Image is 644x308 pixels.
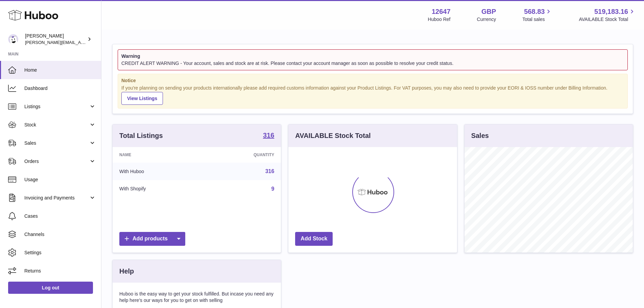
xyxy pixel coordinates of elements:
a: Log out [8,282,93,294]
div: Currency [477,16,496,23]
span: Returns [24,268,96,274]
span: 519,183.16 [594,7,628,16]
div: CREDIT ALERT WARNING - Your account, sales and stock are at risk. Please contact your account man... [121,60,624,67]
p: Huboo is the easy way to get your stock fulfilled. But incase you need any help here's our ways f... [119,291,274,304]
div: [PERSON_NAME] [25,33,86,46]
span: Sales [24,140,89,146]
span: [PERSON_NAME][EMAIL_ADDRESS][PERSON_NAME][DOMAIN_NAME] [25,40,172,45]
h3: Help [119,267,134,276]
h3: Total Listings [119,131,163,140]
strong: Warning [121,53,624,60]
td: With Shopify [113,180,204,198]
a: 519,183.16 AVAILABLE Stock Total [579,7,636,23]
span: Invoicing and Payments [24,195,89,201]
td: With Huboo [113,163,204,180]
span: Listings [24,103,89,110]
span: Total sales [522,16,552,23]
th: Quantity [204,147,281,163]
strong: GBP [481,7,496,16]
span: Stock [24,122,89,128]
div: Huboo Ref [428,16,451,23]
strong: 316 [263,132,274,139]
span: Dashboard [24,85,96,92]
span: Orders [24,158,89,165]
h3: AVAILABLE Stock Total [295,131,371,140]
span: Cases [24,213,96,219]
th: Name [113,147,204,163]
span: Home [24,67,96,73]
strong: 12647 [432,7,451,16]
a: Add products [119,232,185,246]
a: View Listings [121,92,163,105]
span: Usage [24,176,96,183]
span: 568.83 [524,7,545,16]
span: Settings [24,250,96,256]
span: Channels [24,231,96,238]
a: 316 [263,132,274,140]
strong: Notice [121,77,624,84]
a: 316 [265,168,275,174]
div: If you're planning on sending your products internationally please add required customs informati... [121,85,624,105]
span: AVAILABLE Stock Total [579,16,636,23]
img: peter@pinter.co.uk [8,34,18,44]
a: 568.83 Total sales [522,7,552,23]
a: Add Stock [295,232,333,246]
h3: Sales [471,131,489,140]
a: 9 [271,186,274,192]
